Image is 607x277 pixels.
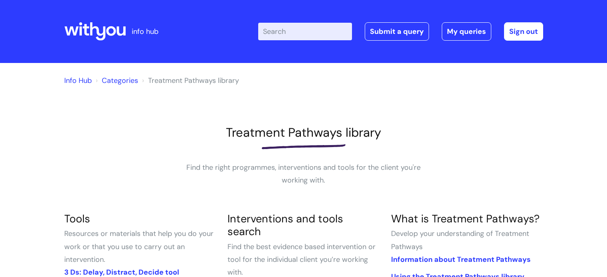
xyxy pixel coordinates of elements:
a: What is Treatment Pathways? [391,212,540,226]
span: Resources or materials that help you do your work or that you use to carry out an intervention. [64,229,214,264]
li: Solution home [94,74,138,87]
a: Sign out [504,22,543,41]
a: Submit a query [365,22,429,41]
a: Tools [64,212,90,226]
input: Search [258,23,352,40]
a: Categories [102,76,138,85]
h1: Treatment Pathways library [64,125,543,140]
li: Treatment Pathways library [140,74,239,87]
p: Find the right programmes, interventions and tools for the client you're working with. [184,161,423,187]
a: Info Hub [64,76,92,85]
a: Interventions and tools search [227,212,343,238]
a: 3 Ds: Delay, Distract, Decide tool [64,267,179,277]
div: | - [258,22,543,41]
span: Develop your understanding of Treatment Pathways [391,229,529,251]
a: Information about Treatment Pathways [391,255,531,264]
p: info hub [132,25,158,38]
a: My queries [442,22,491,41]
